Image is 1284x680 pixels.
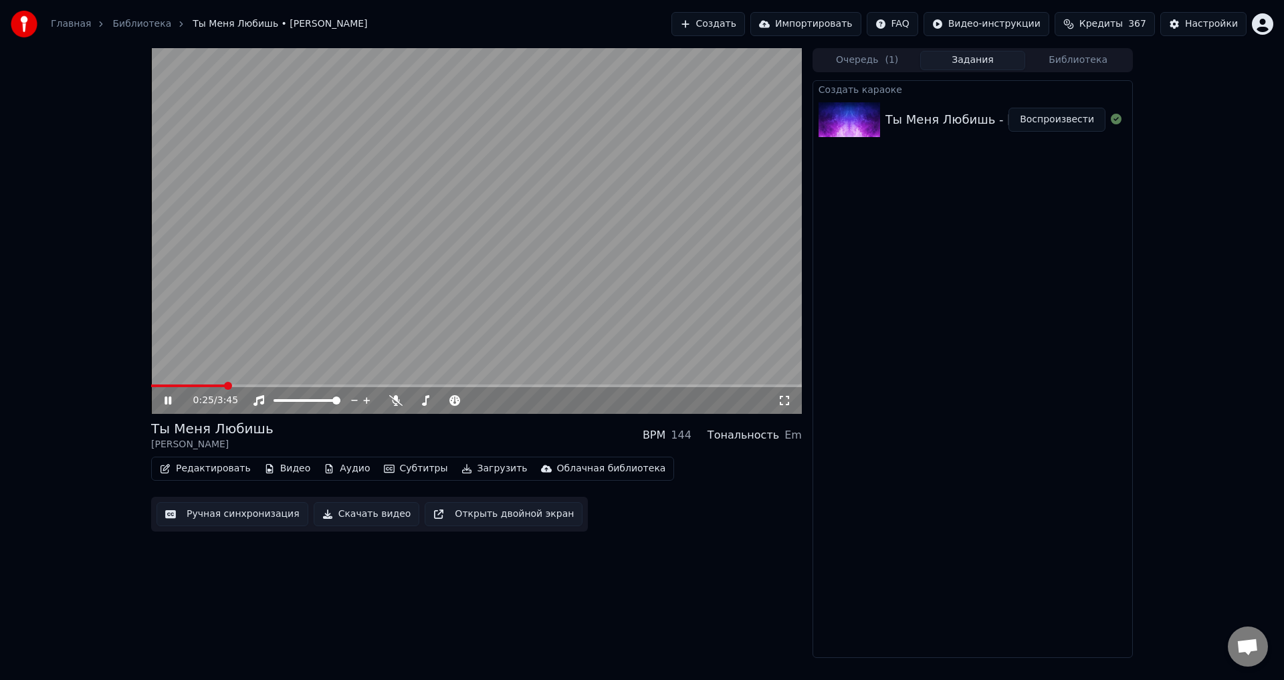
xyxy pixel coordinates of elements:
a: Открытый чат [1228,627,1268,667]
span: 0:25 [193,394,214,407]
button: Загрузить [456,459,533,478]
button: Видео-инструкции [924,12,1049,36]
button: Скачать видео [314,502,420,526]
button: Аудио [318,459,375,478]
button: Создать [671,12,745,36]
div: / [193,394,225,407]
button: Импортировать [750,12,861,36]
button: Субтитры [379,459,453,478]
div: Тональность [708,427,779,443]
a: Библиотека [112,17,171,31]
button: Ручная синхронизация [156,502,308,526]
div: Em [784,427,802,443]
div: BPM [643,427,665,443]
div: Ты Меня Любишь [151,419,274,438]
button: Открыть двойной экран [425,502,582,526]
span: ( 1 ) [885,53,898,67]
button: Кредиты367 [1055,12,1155,36]
div: 144 [671,427,691,443]
button: Редактировать [154,459,256,478]
button: Задания [920,51,1026,70]
div: Настройки [1185,17,1238,31]
span: 3:45 [217,394,238,407]
div: Облачная библиотека [557,462,666,475]
button: Очередь [815,51,920,70]
div: Создать караоке [813,81,1132,97]
nav: breadcrumb [51,17,368,31]
a: Главная [51,17,91,31]
span: Кредиты [1079,17,1123,31]
button: Настройки [1160,12,1247,36]
img: youka [11,11,37,37]
span: 367 [1128,17,1146,31]
div: [PERSON_NAME] [151,438,274,451]
button: Видео [259,459,316,478]
span: Ты Меня Любишь • [PERSON_NAME] [193,17,367,31]
div: Ты Меня Любишь - [PERSON_NAME] [885,110,1107,129]
button: Воспроизвести [1008,108,1105,132]
button: Библиотека [1025,51,1131,70]
button: FAQ [867,12,918,36]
